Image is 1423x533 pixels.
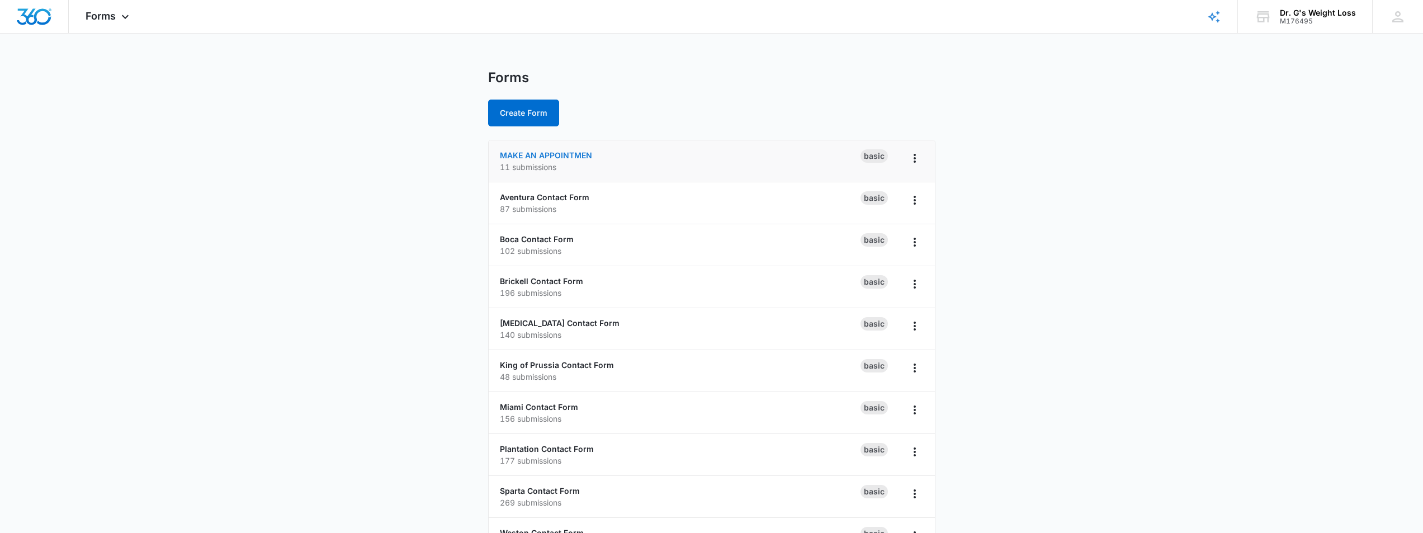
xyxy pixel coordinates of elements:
button: Overflow Menu [906,485,924,503]
p: 87 submissions [500,203,861,215]
div: Basic [861,359,888,372]
a: [MEDICAL_DATA] Contact Form [500,318,620,328]
p: 11 submissions [500,161,861,173]
button: Overflow Menu [906,359,924,377]
div: Basic [861,317,888,331]
h1: Forms [488,69,529,86]
p: 102 submissions [500,245,861,257]
button: Overflow Menu [906,317,924,335]
div: Basic [861,191,888,205]
p: 48 submissions [500,371,861,383]
button: Overflow Menu [906,149,924,167]
div: Basic [861,149,888,163]
a: Aventura Contact Form [500,192,589,202]
p: 140 submissions [500,329,861,341]
a: Boca Contact Form [500,234,574,244]
button: Overflow Menu [906,233,924,251]
div: Basic [861,401,888,414]
p: 196 submissions [500,287,861,299]
a: Brickell Contact Form [500,276,583,286]
a: Miami Contact Form [500,402,578,412]
div: account id [1280,17,1356,25]
button: Overflow Menu [906,401,924,419]
div: Basic [861,443,888,456]
div: Basic [861,485,888,498]
button: Overflow Menu [906,191,924,209]
span: Forms [86,10,116,22]
div: Basic [861,275,888,289]
button: Overflow Menu [906,275,924,293]
button: Overflow Menu [906,443,924,461]
a: Plantation Contact Form [500,444,594,454]
p: 177 submissions [500,455,861,466]
a: Sparta Contact Form [500,486,580,496]
p: 156 submissions [500,413,861,424]
a: King of Prussia Contact Form [500,360,614,370]
a: MAKE AN APPOINTMEN [500,150,592,160]
div: account name [1280,8,1356,17]
div: Basic [861,233,888,247]
p: 269 submissions [500,497,861,508]
button: Create Form [488,100,559,126]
